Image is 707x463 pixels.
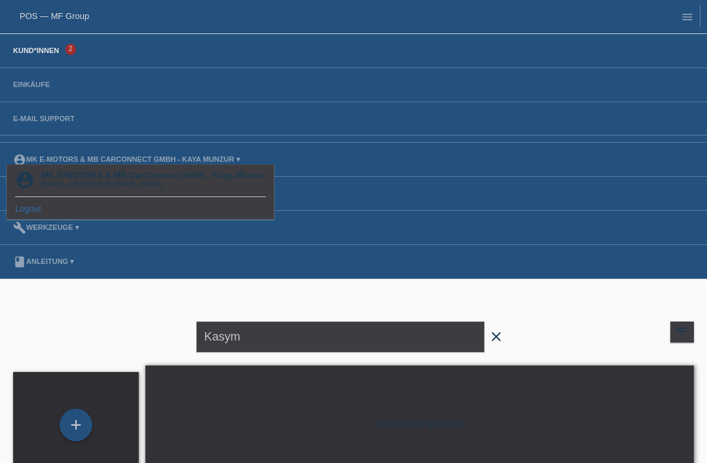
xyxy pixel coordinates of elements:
a: buildWerkzeuge ▾ [7,223,86,231]
a: account_circleMK E-MOTORS & MB CarConnect GmbH - Kaya Munzur ▾ [7,155,247,163]
i: build [13,221,26,234]
input: Suche... [196,322,484,352]
i: book [13,255,26,269]
a: Kund*innen [7,46,65,54]
i: menu [681,10,694,24]
i: close [488,329,504,344]
span: 2 [65,44,76,55]
a: Logout [15,204,41,213]
i: account_circle [15,170,35,190]
i: account_circle [13,153,26,166]
a: POS — MF Group [20,11,89,21]
a: menu [674,12,700,20]
i: filter_list [675,324,689,339]
div: Kund*in hinzufügen [60,414,92,436]
div: [EMAIL_ADDRESS][DOMAIN_NAME] [41,180,266,188]
a: E-Mail Support [7,115,81,122]
a: bookAnleitung ▾ [7,257,81,265]
b: MK E-MOTORS & MB CarConnect GmbH - Kaya Munzur [41,170,266,180]
a: Einkäufe [7,81,56,88]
